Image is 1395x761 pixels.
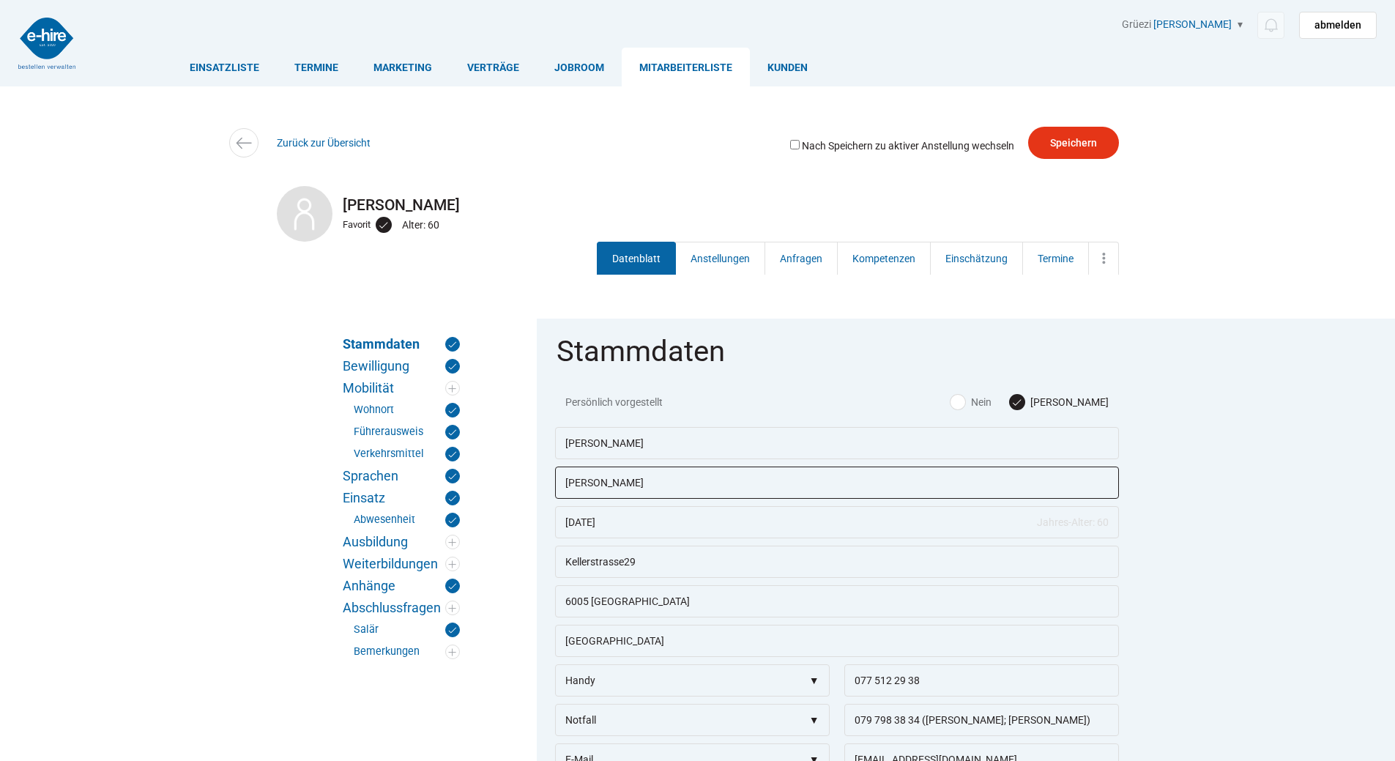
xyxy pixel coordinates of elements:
[354,403,460,417] a: Wohnort
[343,359,460,374] a: Bewilligung
[930,242,1023,275] a: Einschätzung
[18,18,75,69] img: logo2.png
[844,664,1119,697] input: Nummer
[622,48,750,86] a: Mitarbeiterliste
[354,447,460,461] a: Verkehrsmittel
[354,623,460,637] a: Salär
[233,133,254,154] img: icon-arrow-left.svg
[343,337,460,352] a: Stammdaten
[597,242,676,275] a: Datenblatt
[343,579,460,593] a: Anhänge
[343,535,460,549] a: Ausbildung
[1262,16,1280,34] img: icon-notification.svg
[277,196,1119,214] h2: [PERSON_NAME]
[555,506,1119,538] input: Geburtsdatum
[402,215,443,234] div: Alter: 60
[343,381,460,396] a: Mobilität
[277,137,371,149] a: Zurück zur Übersicht
[787,138,1014,152] label: Nach Speichern zu aktiver Anstellung wechseln
[343,469,460,483] a: Sprachen
[343,491,460,505] a: Einsatz
[1299,12,1377,39] a: abmelden
[565,395,745,409] span: Persönlich vorgestellt
[555,585,1119,617] input: PLZ/Ort
[1010,395,1109,409] label: [PERSON_NAME]
[277,48,356,86] a: Termine
[675,242,765,275] a: Anstellungen
[750,48,825,86] a: Kunden
[1022,242,1089,275] a: Termine
[450,48,537,86] a: Verträge
[555,467,1119,499] input: Nachname
[555,546,1119,578] input: Strasse / CO. Adresse
[555,427,1119,459] input: Vorname
[354,425,460,439] a: Führerausweis
[356,48,450,86] a: Marketing
[1153,18,1232,30] a: [PERSON_NAME]
[1028,127,1119,159] input: Speichern
[555,625,1119,657] input: Land
[354,645,460,659] a: Bemerkungen
[354,513,460,527] a: Abwesenheit
[844,704,1119,736] input: Nummer
[343,557,460,571] a: Weiterbildungen
[790,140,800,149] input: Nach Speichern zu aktiver Anstellung wechseln
[172,48,277,86] a: Einsatzliste
[555,337,1122,385] legend: Stammdaten
[951,395,992,409] label: Nein
[1122,18,1377,39] div: Grüezi
[837,242,931,275] a: Kompetenzen
[343,601,460,615] a: Abschlussfragen
[765,242,838,275] a: Anfragen
[537,48,622,86] a: Jobroom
